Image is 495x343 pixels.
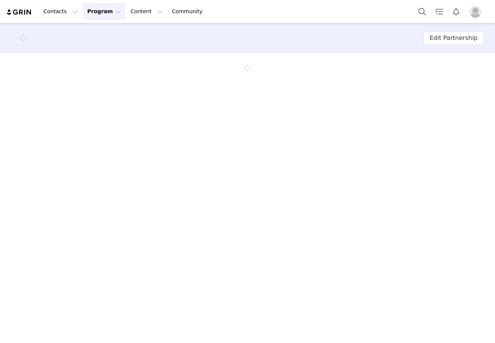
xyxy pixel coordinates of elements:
[448,3,464,20] button: Notifications
[126,3,167,20] button: Content
[465,6,489,18] button: Profile
[414,3,430,20] button: Search
[39,3,82,20] button: Contacts
[423,31,484,45] button: Edit Partnership
[431,3,447,20] a: Tasks
[469,6,481,18] img: placeholder-profile.jpg
[6,9,32,16] img: grin logo
[83,3,126,20] button: Program
[168,3,211,20] a: Community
